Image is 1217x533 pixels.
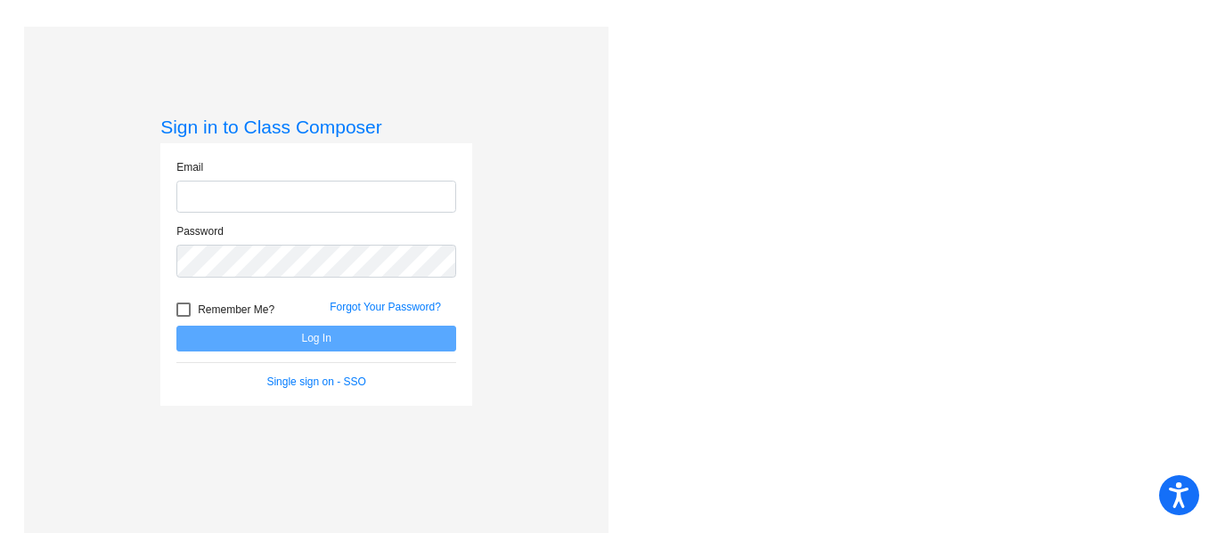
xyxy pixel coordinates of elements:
span: Remember Me? [198,299,274,320]
button: Log In [176,326,456,351]
label: Email [176,159,203,175]
a: Single sign on - SSO [266,376,365,388]
a: Forgot Your Password? [330,301,441,313]
label: Password [176,223,224,239]
h3: Sign in to Class Composer [160,116,472,138]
